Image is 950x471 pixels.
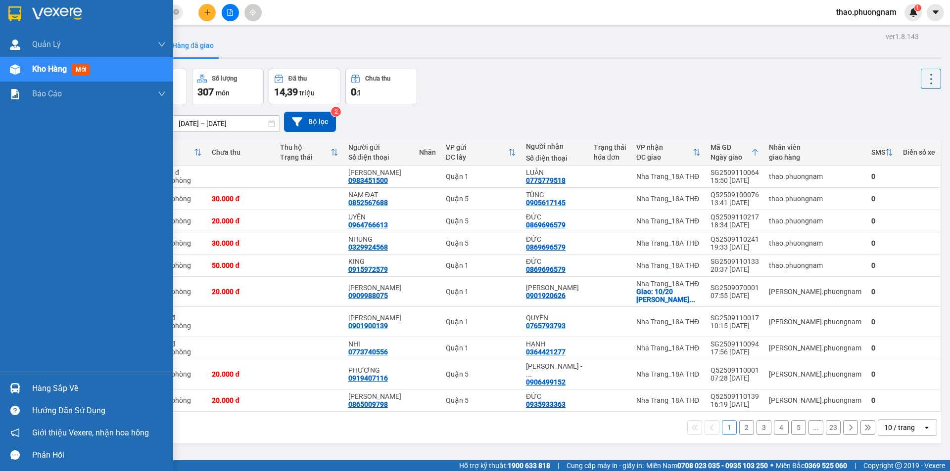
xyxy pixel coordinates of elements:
[871,344,893,352] div: 0
[526,362,584,378] div: THANH TÒNG - MINH HOÀNG
[72,64,90,75] span: mới
[348,374,388,382] div: 0919407116
[526,142,584,150] div: Người nhận
[32,403,166,418] div: Hướng dẫn sử dụng
[776,460,847,471] span: Miền Bắc
[916,4,919,11] span: 1
[826,420,841,435] button: 23
[769,288,861,296] div: thoa.phuongnam
[280,143,331,151] div: Thu hộ
[148,169,202,176] div: 250.000 đ
[636,153,693,161] div: ĐC giao
[526,265,566,273] div: 0869696579
[711,292,759,300] div: 07:55 [DATE]
[594,153,626,161] div: hóa đơn
[711,221,759,229] div: 18:34 [DATE]
[923,424,931,431] svg: open
[148,340,202,348] div: 60.000 đ
[446,239,516,247] div: Quận 5
[769,172,861,180] div: thao.phuongnam
[567,460,644,471] span: Cung cấp máy in - giấy in:
[711,348,759,356] div: 17:56 [DATE]
[791,420,806,435] button: 5
[148,348,202,356] div: Tại văn phòng
[886,31,919,42] div: ver 1.8.143
[284,112,336,132] button: Bộ lọc
[711,284,759,292] div: SG2509070001
[446,195,516,203] div: Quận 5
[441,139,521,166] th: Toggle SortBy
[419,148,436,156] div: Nhãn
[711,191,759,199] div: Q52509100076
[32,64,67,74] span: Kho hàng
[706,139,764,166] th: Toggle SortBy
[288,75,307,82] div: Đã thu
[526,292,566,300] div: 0901920626
[8,6,21,21] img: logo-vxr
[526,243,566,251] div: 0869696579
[212,195,270,203] div: 30.000 đ
[711,322,759,330] div: 10:15 [DATE]
[677,462,768,470] strong: 0708 023 035 - 0935 103 250
[212,239,270,247] div: 30.000 đ
[636,370,701,378] div: Nha Trang_18A THĐ
[172,116,280,131] input: Select a date range.
[197,86,214,98] span: 307
[148,195,202,203] div: Tại văn phòng
[446,153,508,161] div: ĐC lấy
[636,143,693,151] div: VP nhận
[594,143,626,151] div: Trạng thái
[148,396,202,404] div: Tại văn phòng
[164,34,222,57] button: Hàng đã giao
[348,243,388,251] div: 0329924568
[446,288,516,296] div: Quận 1
[909,8,918,17] img: icon-new-feature
[636,344,701,352] div: Nha Trang_18A THĐ
[331,107,341,117] sup: 2
[158,90,166,98] span: down
[711,366,759,374] div: Q52509110001
[348,257,409,265] div: KING
[866,139,898,166] th: Toggle SortBy
[739,420,754,435] button: 2
[508,462,550,470] strong: 1900 633 818
[526,154,584,162] div: Số điện thoại
[526,213,584,221] div: ĐỨC
[871,217,893,225] div: 0
[459,460,550,471] span: Hỗ trợ kỹ thuật:
[769,344,861,352] div: thoa.phuongnam
[884,423,915,432] div: 10 / trang
[227,9,234,16] span: file-add
[275,139,343,166] th: Toggle SortBy
[192,69,264,104] button: Số lượng307món
[10,383,20,393] img: warehouse-icon
[348,221,388,229] div: 0964766613
[526,176,566,184] div: 0775779518
[32,38,61,50] span: Quản Lý
[348,322,388,330] div: 0901900139
[244,4,262,21] button: aim
[148,261,202,269] div: Tại văn phòng
[931,8,940,17] span: caret-down
[526,400,566,408] div: 0935933363
[636,288,701,303] div: Giao: 10/20 NGUYỄN THIỆN THUẬT
[446,143,508,151] div: VP gửi
[774,420,789,435] button: 4
[769,217,861,225] div: thao.phuongnam
[871,288,893,296] div: 0
[636,239,701,247] div: Nha Trang_18A THĐ
[269,69,340,104] button: Đã thu14,39 triệu
[148,322,202,330] div: Tại văn phòng
[526,235,584,243] div: ĐỨC
[757,420,771,435] button: 3
[10,64,20,75] img: warehouse-icon
[204,9,211,16] span: plus
[855,460,856,471] span: |
[636,217,701,225] div: Nha Trang_18A THĐ
[769,153,861,161] div: giao hàng
[871,370,893,378] div: 0
[148,314,202,322] div: 50.000 đ
[345,69,417,104] button: Chưa thu0đ
[173,9,179,15] span: close-circle
[526,314,584,322] div: QUYÊN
